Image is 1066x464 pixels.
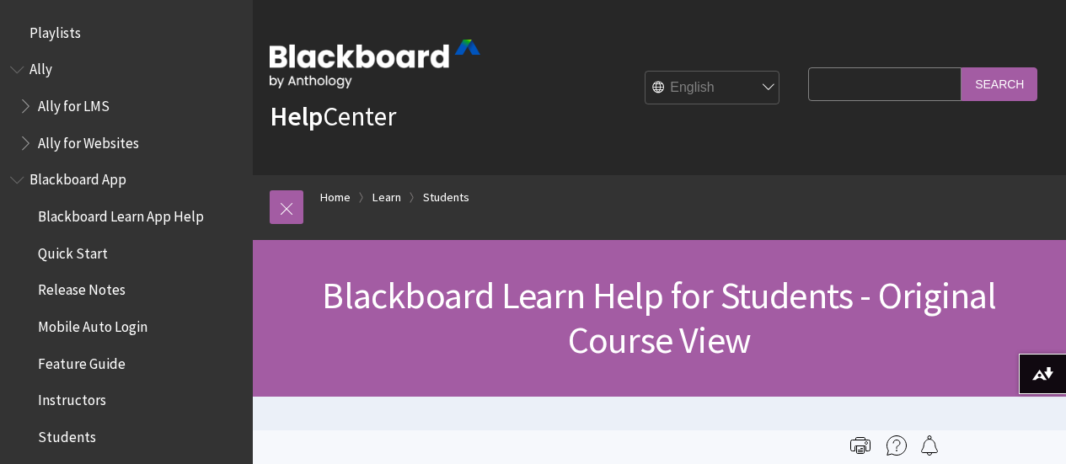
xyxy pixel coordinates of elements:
span: Feature Guide [38,349,126,372]
span: Instructors [38,387,106,409]
span: Blackboard Learn Help for Students - Original Course View [322,272,996,363]
img: Print [850,435,870,456]
img: Follow this page [919,435,940,456]
input: Search [962,67,1037,100]
img: Blackboard by Anthology [270,40,480,88]
span: Blackboard Learn App Help [38,202,204,225]
span: Release Notes [38,276,126,299]
strong: Help [270,99,323,133]
span: Mobile Auto Login [38,312,147,335]
a: Students [423,187,469,208]
a: Home [320,187,351,208]
img: More help [887,435,907,456]
span: Playlists [29,19,81,41]
select: Site Language Selector [645,72,780,105]
nav: Book outline for Playlists [10,19,243,47]
a: HelpCenter [270,99,396,133]
span: Ally for LMS [38,92,110,115]
a: Learn [372,187,401,208]
span: Quick Start [38,239,108,262]
span: Ally [29,56,52,78]
nav: Book outline for Anthology Ally Help [10,56,243,157]
span: Ally for Websites [38,129,139,152]
span: Students [38,423,96,445]
span: Blackboard App [29,166,126,189]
